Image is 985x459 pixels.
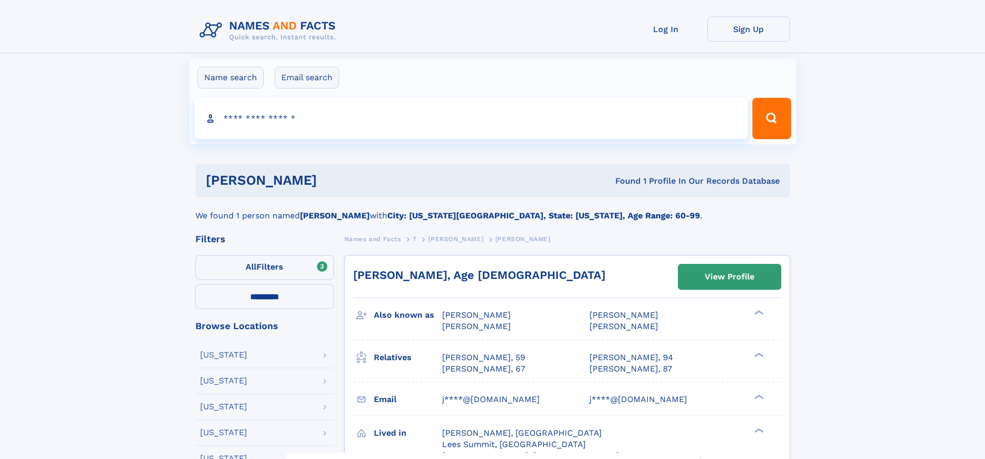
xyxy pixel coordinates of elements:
[428,232,483,245] a: [PERSON_NAME]
[353,269,605,282] a: [PERSON_NAME], Age [DEMOGRAPHIC_DATA]
[374,424,442,442] h3: Lived in
[195,17,344,45] img: Logo Names and Facts
[194,98,748,139] input: search input
[752,309,764,316] div: ❯
[387,211,700,220] b: City: [US_STATE][GEOGRAPHIC_DATA], State: [US_STATE], Age Range: 60-99
[200,351,247,359] div: [US_STATE]
[678,264,781,289] a: View Profile
[200,377,247,385] div: [US_STATE]
[589,310,658,320] span: [PERSON_NAME]
[442,310,511,320] span: [PERSON_NAME]
[442,428,602,438] span: [PERSON_NAME], [GEOGRAPHIC_DATA]
[195,197,790,222] div: We found 1 person named with .
[442,363,525,375] a: [PERSON_NAME], 67
[625,17,707,42] a: Log In
[752,427,764,434] div: ❯
[466,175,780,187] div: Found 1 Profile In Our Records Database
[206,174,466,187] h1: [PERSON_NAME]
[442,321,511,331] span: [PERSON_NAME]
[374,349,442,366] h3: Relatives
[495,235,551,243] span: [PERSON_NAME]
[275,67,339,88] label: Email search
[198,67,264,88] label: Name search
[195,234,334,244] div: Filters
[752,98,791,139] button: Search Button
[428,235,483,243] span: [PERSON_NAME]
[707,17,790,42] a: Sign Up
[195,321,334,331] div: Browse Locations
[589,321,658,331] span: [PERSON_NAME]
[442,439,586,449] span: Lees Summit, [GEOGRAPHIC_DATA]
[752,351,764,358] div: ❯
[200,428,247,437] div: [US_STATE]
[589,352,673,363] a: [PERSON_NAME], 94
[374,306,442,324] h3: Also known as
[413,235,417,243] span: T
[246,262,256,272] span: All
[195,255,334,280] label: Filters
[200,403,247,411] div: [US_STATE]
[589,363,672,375] a: [PERSON_NAME], 87
[752,393,764,400] div: ❯
[442,352,525,363] a: [PERSON_NAME], 59
[344,232,401,245] a: Names and Facts
[705,265,754,289] div: View Profile
[374,391,442,408] h3: Email
[300,211,370,220] b: [PERSON_NAME]
[413,232,417,245] a: T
